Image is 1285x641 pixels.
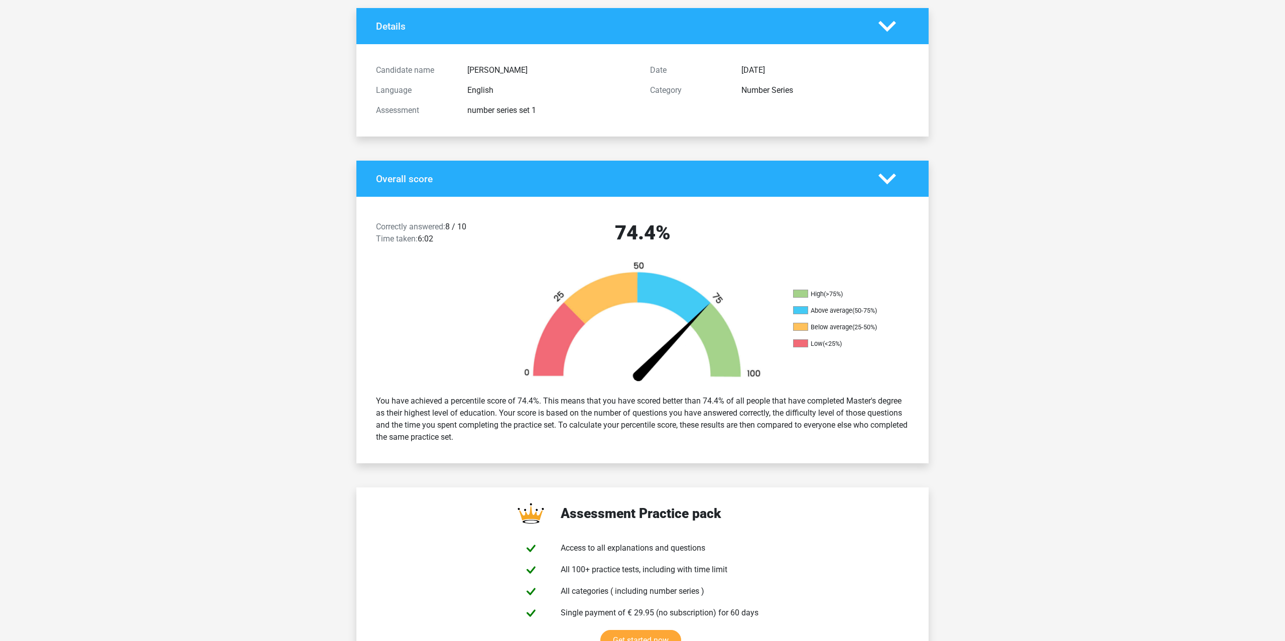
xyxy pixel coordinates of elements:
div: (>75%) [824,290,843,298]
div: (25-50%) [852,323,877,331]
li: Below average [793,323,893,332]
span: Time taken: [376,234,418,243]
div: 8 / 10 6:02 [368,221,505,249]
img: 74.2161dc2803b4.png [507,261,778,387]
div: Candidate name [368,64,460,76]
div: Assessment [368,104,460,116]
span: Correctly answered: [376,222,445,231]
div: Category [642,84,734,96]
h4: Details [376,21,863,32]
div: (50-75%) [852,307,877,314]
div: You have achieved a percentile score of 74.4%. This means that you have scored better than 74.4% ... [368,391,917,447]
li: Low [793,339,893,348]
li: Above average [793,306,893,315]
h2: 74.4% [513,221,772,245]
div: English [460,84,642,96]
li: High [793,290,893,299]
div: number series set 1 [460,104,642,116]
div: Number Series [734,84,917,96]
div: [DATE] [734,64,917,76]
div: Date [642,64,734,76]
div: (<25%) [823,340,842,347]
h4: Overall score [376,173,863,185]
div: Language [368,84,460,96]
div: [PERSON_NAME] [460,64,642,76]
